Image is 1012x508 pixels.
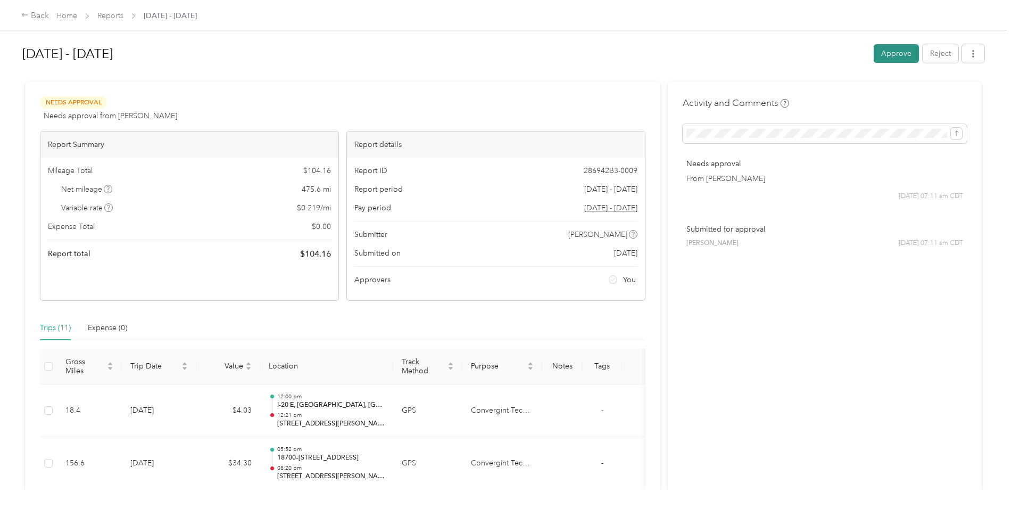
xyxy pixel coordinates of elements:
span: Mileage Total [48,165,93,176]
th: Gross Miles [57,349,122,384]
span: caret-down [245,365,252,372]
td: [DATE] [122,437,196,490]
span: Pay period [354,202,391,214]
span: - [601,458,603,468]
th: Trip Date [122,349,196,384]
td: [DATE] [122,384,196,438]
p: 12:00 pm [277,393,385,400]
div: Expense (0) [88,322,127,334]
span: Gross Miles [65,357,105,375]
span: Submitter [354,229,387,240]
span: You [623,274,636,285]
span: $ 104.16 [303,165,331,176]
span: Trip Date [130,362,179,371]
span: [DATE] 07:11 am CDT [899,239,963,248]
span: Report total [48,248,90,259]
th: Track Method [393,349,462,384]
span: Go to pay period [584,202,637,214]
p: [STREET_ADDRESS][PERSON_NAME] [277,419,385,429]
iframe: Everlance-gr Chat Button Frame [952,448,1012,508]
span: caret-down [447,365,454,372]
span: Variable rate [61,202,113,214]
td: $34.30 [196,437,260,490]
div: Report Summary [40,132,338,158]
span: [DATE] [614,248,637,259]
h4: Activity and Comments [683,96,789,110]
th: Location [260,349,393,384]
div: Trips (11) [40,322,71,334]
span: Value [205,362,243,371]
span: [DATE] 07:11 am CDT [899,192,963,201]
p: I-20 E, [GEOGRAPHIC_DATA], [GEOGRAPHIC_DATA] [277,400,385,410]
td: GPS [393,384,462,438]
span: $ 0.00 [312,221,331,232]
p: Needs approval [686,158,963,169]
div: Back [21,10,49,22]
span: 475.6 mi [302,184,331,195]
span: Net mileage [61,184,113,195]
th: Tags [582,349,622,384]
span: $ 104.16 [300,248,331,260]
span: Submitted on [354,248,401,259]
p: 18700–[STREET_ADDRESS] [277,453,385,463]
span: Report period [354,184,403,195]
span: caret-up [181,360,188,367]
span: Needs approval from [PERSON_NAME] [44,110,177,121]
span: Expense Total [48,221,95,232]
span: caret-up [245,360,252,367]
span: Approvers [354,274,391,285]
th: Notes [542,349,582,384]
span: 286942B3-0009 [584,165,637,176]
button: Reject [923,44,958,63]
span: caret-up [107,360,113,367]
span: caret-down [527,365,534,372]
a: Reports [97,11,123,20]
span: Track Method [402,357,445,375]
td: 18.4 [57,384,122,438]
span: caret-down [107,365,113,372]
td: $4.03 [196,384,260,438]
td: GPS [393,437,462,490]
p: 12:21 pm [277,412,385,419]
span: $ 0.219 / mi [297,202,331,214]
th: Value [196,349,260,384]
span: Purpose [471,362,525,371]
span: Needs Approval [40,96,107,109]
span: [PERSON_NAME] [568,229,627,240]
div: Report details [347,132,645,158]
a: Home [56,11,77,20]
p: Submitted for approval [686,224,963,235]
p: 08:20 pm [277,464,385,472]
h1: Sep 1 - 30, 2025 [22,41,866,67]
td: Convergint Technologies [462,437,542,490]
span: [PERSON_NAME] [686,239,739,248]
span: [DATE] - [DATE] [144,10,197,21]
span: caret-up [527,360,534,367]
p: 05:52 pm [277,446,385,453]
span: caret-down [181,365,188,372]
th: Purpose [462,349,542,384]
p: From [PERSON_NAME] [686,173,963,184]
button: Approve [874,44,919,63]
span: Report ID [354,165,387,176]
p: [STREET_ADDRESS][PERSON_NAME] [277,472,385,481]
td: Convergint Technologies [462,384,542,438]
span: - [601,406,603,415]
td: 156.6 [57,437,122,490]
span: [DATE] - [DATE] [584,184,637,195]
span: caret-up [447,360,454,367]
